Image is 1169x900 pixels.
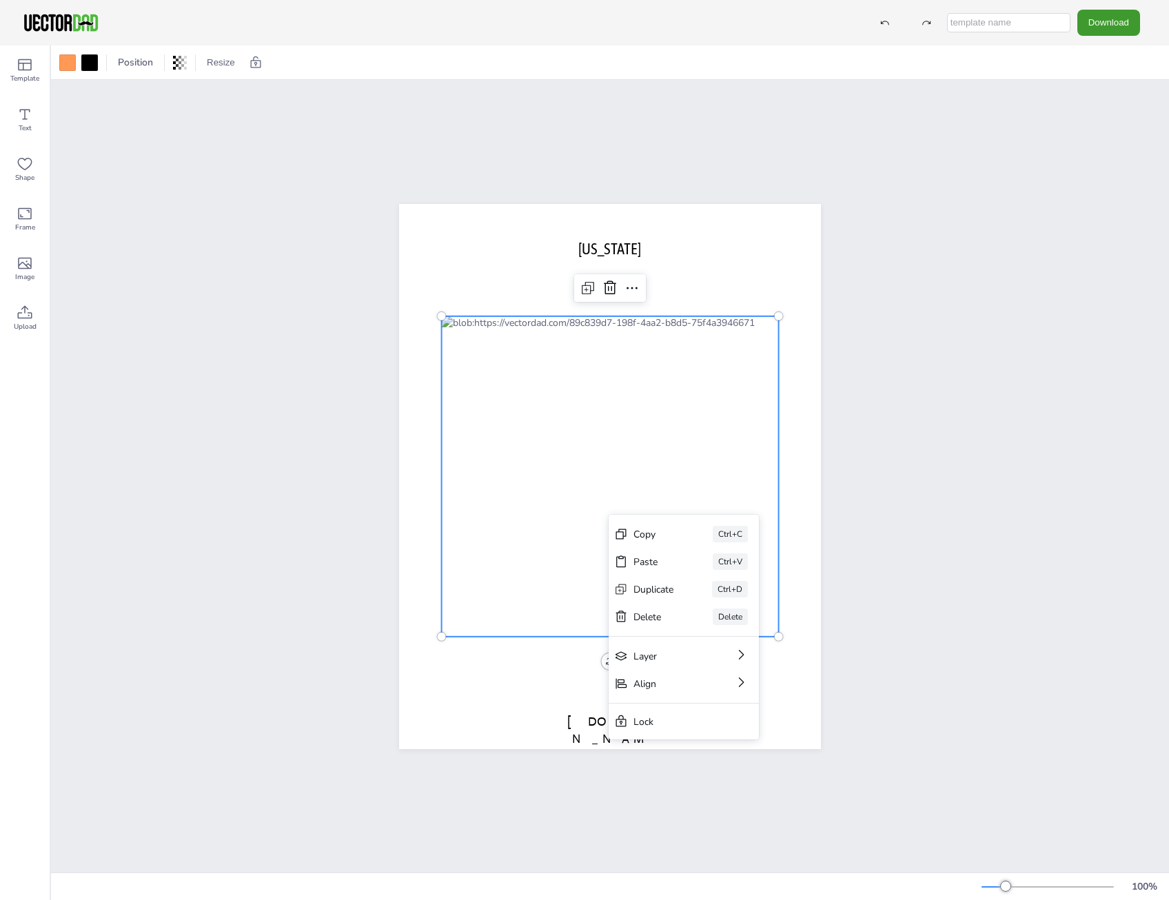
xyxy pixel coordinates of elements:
span: Position [115,56,156,69]
div: Lock [633,715,715,728]
span: Text [19,123,32,134]
span: Frame [15,222,35,233]
span: Upload [14,321,37,332]
span: Image [15,272,34,283]
span: Template [10,73,39,84]
span: Shape [15,172,34,183]
div: Ctrl+C [713,526,748,542]
div: 100 % [1128,880,1161,893]
span: [US_STATE] [578,239,641,257]
div: Copy [633,528,674,541]
img: VectorDad-1.png [22,12,100,33]
div: Ctrl+D [712,581,748,597]
div: Ctrl+V [713,553,748,570]
div: Align [633,677,695,691]
div: Delete [633,611,674,624]
button: Download [1077,10,1140,35]
input: template name [947,13,1070,32]
div: Paste [633,555,674,569]
button: Resize [201,52,241,74]
div: Duplicate [633,583,673,596]
div: Delete [713,608,748,625]
span: [DOMAIN_NAME] [567,714,653,764]
div: Layer [633,650,695,663]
